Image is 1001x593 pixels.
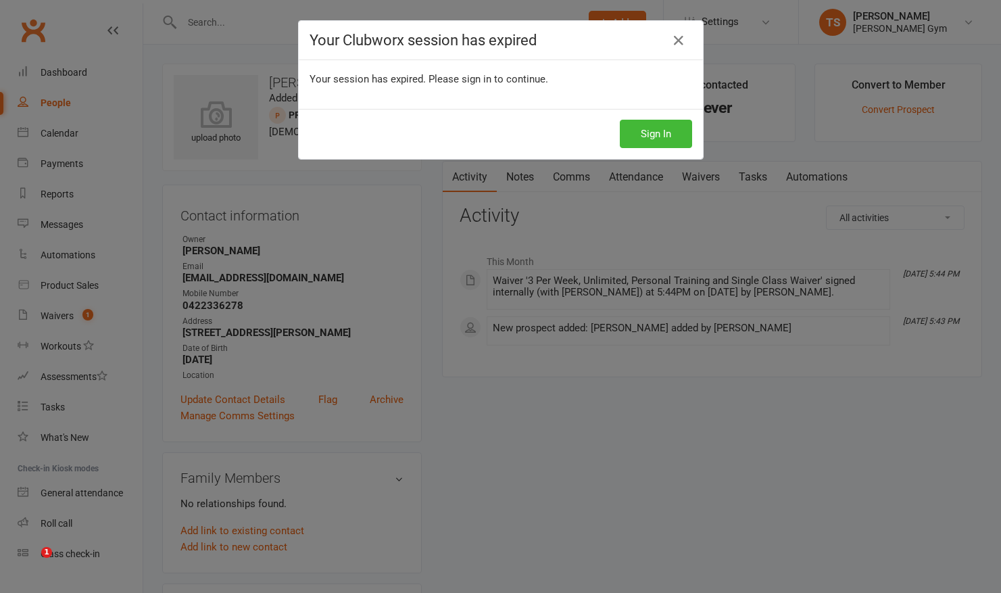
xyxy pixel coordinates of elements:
span: 1 [41,547,52,558]
iframe: Intercom live chat [14,547,46,579]
a: Close [668,30,689,51]
h4: Your Clubworx session has expired [310,32,692,49]
span: Your session has expired. Please sign in to continue. [310,73,548,85]
button: Sign In [620,120,692,148]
